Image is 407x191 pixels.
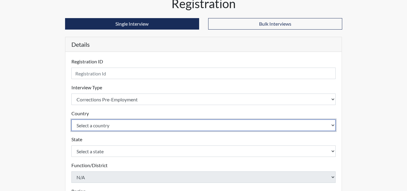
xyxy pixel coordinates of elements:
[65,37,342,52] h5: Details
[71,110,89,117] label: Country
[65,18,199,30] button: Single Interview
[71,162,108,169] label: Function/District
[71,84,102,91] label: Interview Type
[71,136,82,143] label: State
[208,18,342,30] button: Bulk Interviews
[71,58,103,65] label: Registration ID
[71,68,336,79] input: Insert a Registration ID, which needs to be a unique alphanumeric value for each interviewee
